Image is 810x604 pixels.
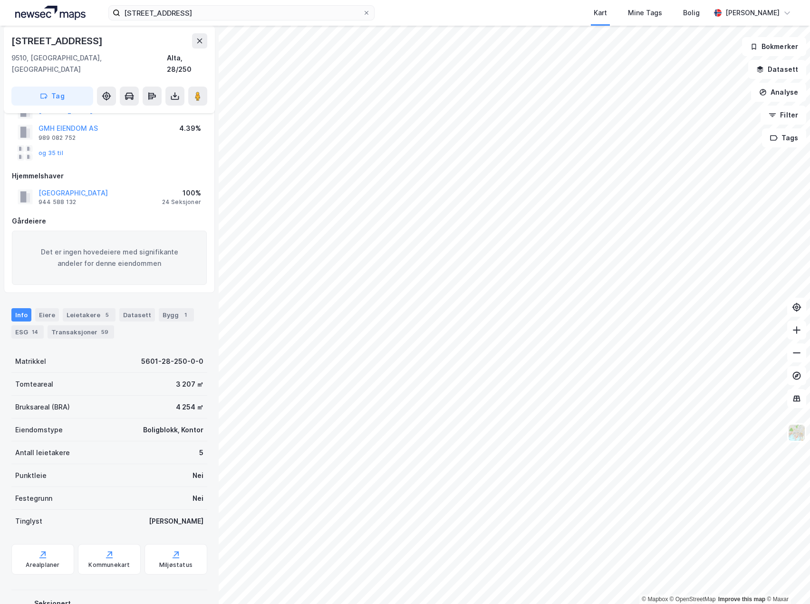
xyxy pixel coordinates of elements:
div: 24 Seksjoner [162,198,201,206]
div: Antall leietakere [15,447,70,458]
div: 989 082 752 [39,134,76,142]
div: Kontrollprogram for chat [762,558,810,604]
div: Bygg [159,308,194,321]
div: Leietakere [63,308,116,321]
div: 14 [30,327,40,337]
div: Alta, 28/250 [167,52,207,75]
img: logo.a4113a55bc3d86da70a041830d287a7e.svg [15,6,86,20]
div: [PERSON_NAME] [149,516,203,527]
button: Datasett [748,60,806,79]
div: 5 [102,310,112,320]
div: Matrikkel [15,356,46,367]
iframe: Chat Widget [762,558,810,604]
div: Transaksjoner [48,325,114,339]
div: 4 254 ㎡ [176,401,203,413]
div: Datasett [119,308,155,321]
div: 100% [162,187,201,199]
a: Mapbox [642,596,668,603]
button: Tag [11,87,93,106]
button: Filter [761,106,806,125]
div: Bruksareal (BRA) [15,401,70,413]
a: OpenStreetMap [670,596,716,603]
button: Tags [762,128,806,147]
div: 5 [199,447,203,458]
input: Søk på adresse, matrikkel, gårdeiere, leietakere eller personer [120,6,363,20]
div: 4.39% [179,123,201,134]
div: 944 588 132 [39,198,76,206]
div: Mine Tags [628,7,662,19]
div: 1 [181,310,190,320]
div: Tinglyst [15,516,42,527]
div: Nei [193,493,203,504]
div: 3 207 ㎡ [176,379,203,390]
div: Eiendomstype [15,424,63,436]
div: [PERSON_NAME] [725,7,780,19]
div: Kart [594,7,607,19]
div: Info [11,308,31,321]
div: Nei [193,470,203,481]
div: 5601-28-250-0-0 [141,356,203,367]
div: Hjemmelshaver [12,170,207,182]
div: 59 [99,327,110,337]
div: Bolig [683,7,700,19]
div: Festegrunn [15,493,52,504]
div: Punktleie [15,470,47,481]
div: Tomteareal [15,379,53,390]
img: Z [788,424,806,442]
div: Kommunekart [88,561,130,569]
button: Analyse [751,83,806,102]
button: Bokmerker [742,37,806,56]
div: Boligblokk, Kontor [143,424,203,436]
div: Det er ingen hovedeiere med signifikante andeler for denne eiendommen [12,231,207,285]
a: Improve this map [718,596,765,603]
div: [STREET_ADDRESS] [11,33,105,49]
div: Gårdeiere [12,215,207,227]
div: Miljøstatus [159,561,193,569]
div: ESG [11,325,44,339]
div: Eiere [35,308,59,321]
div: 9510, [GEOGRAPHIC_DATA], [GEOGRAPHIC_DATA] [11,52,167,75]
div: Arealplaner [26,561,59,569]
